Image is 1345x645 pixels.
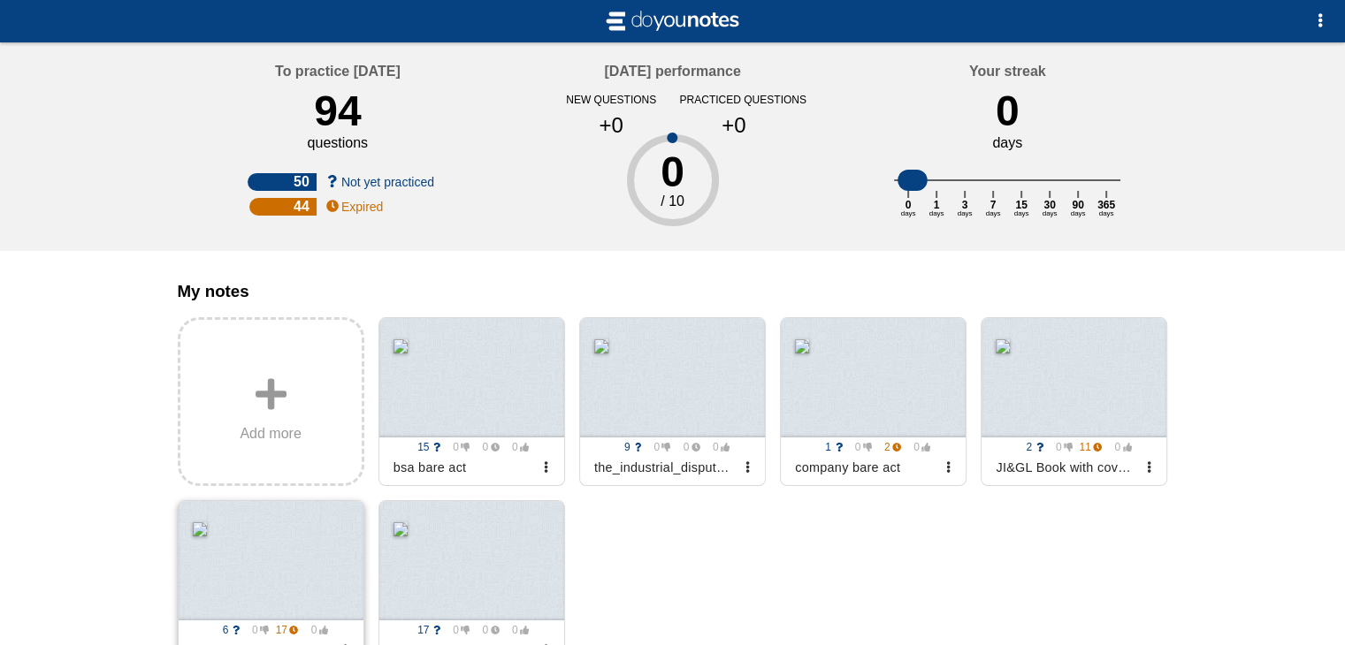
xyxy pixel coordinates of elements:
div: 0 [550,151,795,193]
span: 17 [272,624,299,636]
span: 0 [1105,441,1132,453]
text: 365 [1097,199,1115,211]
span: 0 [704,441,730,453]
div: 94 [314,87,361,135]
text: 90 [1072,199,1084,211]
span: 6 [213,624,240,636]
span: 2 [1017,441,1043,453]
span: 11 [1076,441,1103,453]
span: 0 [473,441,500,453]
h4: To practice [DATE] [275,64,401,80]
span: 0 [302,624,328,636]
div: the_industrial_disputes_act [587,453,737,482]
span: 0 [502,441,529,453]
text: 1 [934,199,940,211]
div: company bare act [788,453,937,482]
div: +0 [564,113,659,138]
span: 0 [905,441,931,453]
span: 17 [414,624,440,636]
span: 0 [502,624,529,636]
span: 0 [242,624,269,636]
div: JI&GL Book with cover [DATE] [989,453,1138,482]
div: days [992,135,1022,151]
span: 0 [444,624,470,636]
text: days [929,209,944,217]
div: 50 [248,173,317,191]
h4: [DATE] performance [604,64,740,80]
div: 0 [996,87,1020,135]
span: 15 [414,441,440,453]
button: Options [1303,4,1338,39]
text: days [1014,209,1029,217]
span: 9 [615,441,641,453]
text: days [958,209,973,217]
text: 30 [1043,199,1056,211]
div: new questions [557,94,666,106]
text: 7 [990,199,997,211]
h3: My notes [178,282,1168,301]
span: 1 [816,441,843,453]
span: Not yet practiced [341,175,434,189]
text: days [1071,209,1086,217]
text: days [1043,209,1058,217]
a: 15 0 0 0 bsa bare act [378,317,565,486]
a: 2 0 11 0 JI&GL Book with cover [DATE] [981,317,1167,486]
span: 0 [1046,441,1073,453]
div: +0 [687,113,782,138]
text: 15 [1015,199,1028,211]
div: bsa bare act [386,453,536,482]
text: 3 [962,199,968,211]
span: Expired [341,200,383,214]
div: questions [308,135,369,151]
text: days [901,209,916,217]
text: days [1099,209,1114,217]
div: 44 [249,198,317,216]
text: days [986,209,1001,217]
span: 2 [875,441,901,453]
h4: Your streak [969,64,1046,80]
span: 0 [674,441,700,453]
div: practiced questions [680,94,789,106]
a: 1 0 2 0 company bare act [780,317,967,486]
img: svg+xml;base64,CiAgICAgIDxzdmcgdmlld0JveD0iLTIgLTIgMjAgNCIgeG1sbnM9Imh0dHA6Ly93d3cudzMub3JnLzIwMD... [602,7,744,35]
span: 0 [444,441,470,453]
div: / 10 [550,193,795,209]
span: 0 [845,441,872,453]
span: 0 [645,441,671,453]
text: 0 [906,199,912,211]
a: 9 0 0 0 the_industrial_disputes_act [579,317,766,486]
span: 0 [473,624,500,636]
span: Add more [240,426,301,442]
